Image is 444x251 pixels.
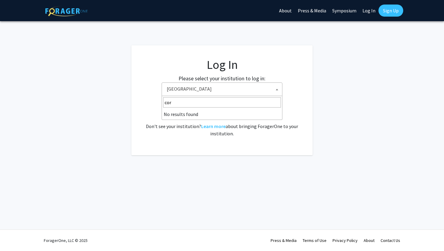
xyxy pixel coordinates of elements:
[143,57,301,72] h1: Log In
[164,83,282,95] span: Baylor University
[5,224,26,246] iframe: Chat
[163,97,281,108] input: Search
[378,5,403,17] a: Sign Up
[271,238,297,243] a: Press & Media
[162,109,282,120] li: No results found
[303,238,327,243] a: Terms of Use
[44,230,88,251] div: ForagerOne, LLC © 2025
[162,82,282,96] span: Baylor University
[143,108,301,137] div: No account? . Don't see your institution? about bringing ForagerOne to your institution.
[179,74,265,82] label: Please select your institution to log in:
[364,238,375,243] a: About
[201,123,226,129] a: Learn more about bringing ForagerOne to your institution
[333,238,358,243] a: Privacy Policy
[45,6,88,16] img: ForagerOne Logo
[381,238,400,243] a: Contact Us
